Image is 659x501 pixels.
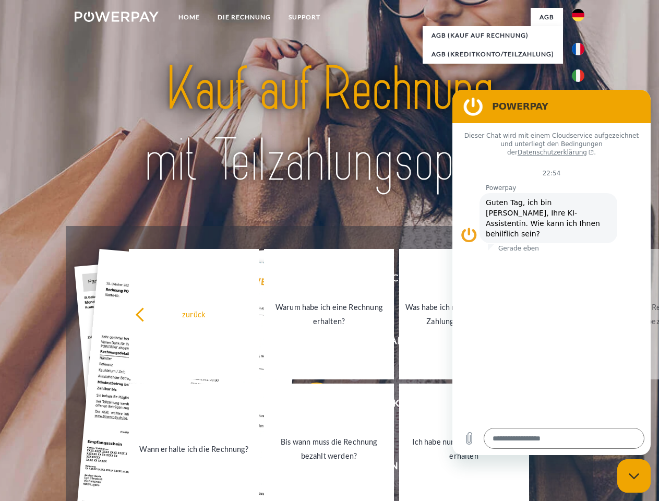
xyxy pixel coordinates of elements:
[572,9,584,21] img: de
[135,307,253,321] div: zurück
[135,442,253,456] div: Wann erhalte ich die Rechnung?
[270,435,388,463] div: Bis wann muss die Rechnung bezahlt werden?
[280,8,329,27] a: SUPPORT
[399,249,529,379] a: Was habe ich noch offen, ist meine Zahlung eingegangen?
[572,43,584,55] img: fr
[423,26,563,45] a: AGB (Kauf auf Rechnung)
[531,8,563,27] a: agb
[572,69,584,82] img: it
[170,8,209,27] a: Home
[100,50,559,200] img: title-powerpay_de.svg
[452,90,651,455] iframe: Messaging-Fenster
[405,435,523,463] div: Ich habe nur eine Teillieferung erhalten
[405,300,523,328] div: Was habe ich noch offen, ist meine Zahlung eingegangen?
[617,459,651,493] iframe: Schaltfläche zum Öffnen des Messaging-Fensters; Konversation läuft
[75,11,159,22] img: logo-powerpay-white.svg
[423,45,563,64] a: AGB (Kreditkonto/Teilzahlung)
[270,300,388,328] div: Warum habe ich eine Rechnung erhalten?
[209,8,280,27] a: DIE RECHNUNG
